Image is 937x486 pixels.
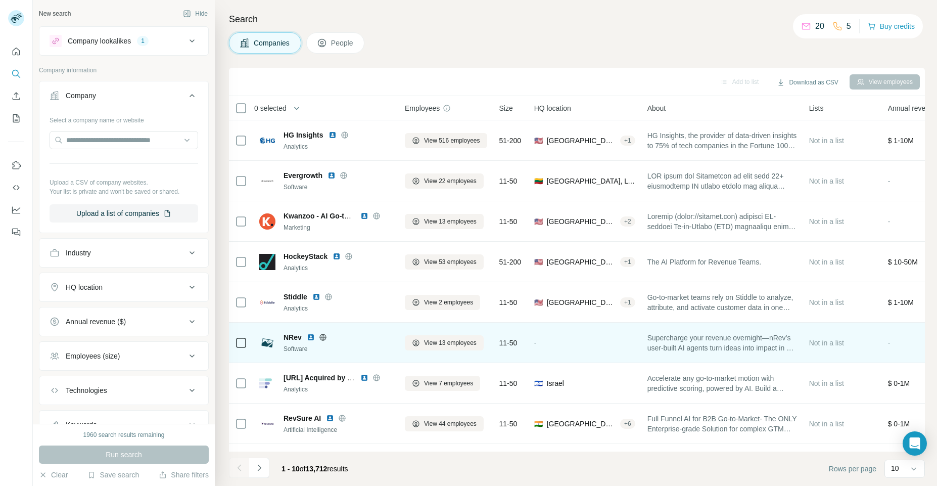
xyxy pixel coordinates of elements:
[891,463,899,473] p: 10
[620,298,635,307] div: + 1
[284,223,393,232] div: Marketing
[620,136,635,145] div: + 1
[547,378,564,388] span: Israel
[809,217,844,226] span: Not in a list
[534,419,543,429] span: 🇮🇳
[809,339,844,347] span: Not in a list
[284,374,407,382] span: [URL] Acquired by [PERSON_NAME]
[499,176,518,186] span: 11-50
[424,217,477,226] span: View 13 employees
[547,297,616,307] span: [GEOGRAPHIC_DATA]
[259,132,275,149] img: Logo of HG Insights
[284,292,307,302] span: Stiddle
[647,130,797,151] span: HG Insights, the provider of data-driven insights to 75% of tech companies in the Fortune 100, is...
[809,298,844,306] span: Not in a list
[284,142,393,151] div: Analytics
[499,378,518,388] span: 11-50
[282,465,300,473] span: 1 - 10
[8,179,24,197] button: Use Surfe API
[39,378,208,403] button: Technologies
[249,458,269,478] button: Navigate to next page
[39,83,208,112] button: Company
[647,103,666,113] span: About
[534,176,543,186] span: 🇱🇹
[499,216,518,227] span: 11-50
[888,258,918,266] span: $ 10-50M
[229,12,925,26] h4: Search
[8,201,24,219] button: Dashboard
[306,465,327,473] span: 13,712
[8,65,24,83] button: Search
[424,176,477,186] span: View 22 employees
[547,257,616,267] span: [GEOGRAPHIC_DATA], [US_STATE]
[647,292,797,313] span: Go-to-market teams rely on Stiddle to analyze, attribute, and activate customer data in one place...
[329,131,337,139] img: LinkedIn logo
[499,257,522,267] span: 51-200
[66,91,96,101] div: Company
[307,333,315,341] img: LinkedIn logo
[809,177,844,185] span: Not in a list
[547,419,616,429] span: [GEOGRAPHIC_DATA]
[424,136,480,145] span: View 516 employees
[360,212,368,220] img: LinkedIn logo
[83,430,165,439] div: 1960 search results remaining
[534,257,543,267] span: 🇺🇸
[620,217,635,226] div: + 2
[829,464,876,474] span: Rows per page
[66,351,120,361] div: Employees (size)
[547,136,616,146] span: [GEOGRAPHIC_DATA], [US_STATE]
[327,171,336,180] img: LinkedIn logo
[360,374,368,382] img: LinkedIn logo
[405,173,484,189] button: View 22 employees
[499,297,518,307] span: 11-50
[424,298,473,307] span: View 2 employees
[499,419,518,429] span: 11-50
[809,258,844,266] span: Not in a list
[39,413,208,437] button: Keywords
[647,211,797,232] span: Loremip (dolor://sitamet.con) adipisci EL-seddoei Te-in-Utlabo (ETD) magnaaliqu enim adminim 46V ...
[159,470,209,480] button: Share filters
[534,103,571,113] span: HQ location
[888,298,914,306] span: $ 1-10M
[809,420,844,428] span: Not in a list
[282,465,348,473] span: results
[405,376,480,391] button: View 7 employees
[547,216,616,227] span: [GEOGRAPHIC_DATA], [US_STATE]
[50,187,198,196] p: Your list is private and won't be saved or shared.
[68,36,131,46] div: Company lookalikes
[259,375,275,391] img: Logo of Forwrd.ai Acquired by Pendo
[534,216,543,227] span: 🇺🇸
[647,414,797,434] span: Full Funnel AI for B2B Go-to-Market- The ONLY Enterprise-grade Solution for complex GTM motions. ...
[620,419,635,428] div: + 6
[499,136,522,146] span: 51-200
[39,66,209,75] p: Company information
[66,317,126,327] div: Annual revenue ($)
[8,223,24,241] button: Feedback
[259,416,275,432] img: Logo of RevSure AI
[405,254,484,270] button: View 53 employees
[534,297,543,307] span: 🇺🇸
[534,339,537,347] span: -
[284,425,393,434] div: Artificial Intelligence
[405,295,480,310] button: View 2 employees
[50,112,198,125] div: Select a company name or website
[424,338,477,347] span: View 13 employees
[647,171,797,191] span: LOR ipsum dol Sitametcon ad elit sedd 22+ eiusmodtemp IN utlabo etdolo mag aliqua enimadm veniam....
[620,257,635,267] div: + 1
[333,252,341,260] img: LinkedIn logo
[284,263,393,273] div: Analytics
[39,9,71,18] div: New search
[284,344,393,354] div: Software
[300,465,306,473] span: of
[66,248,91,258] div: Industry
[888,177,891,185] span: -
[809,379,844,387] span: Not in a list
[284,385,393,394] div: Analytics
[424,379,473,388] span: View 7 employees
[259,213,275,230] img: Logo of Kwanzoo - AI Go-to-Market GTM Automation Platform
[259,335,275,351] img: Logo of NRev
[39,470,68,480] button: Clear
[326,414,334,422] img: LinkedIn logo
[50,204,198,223] button: Upload a list of companies
[39,275,208,299] button: HQ location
